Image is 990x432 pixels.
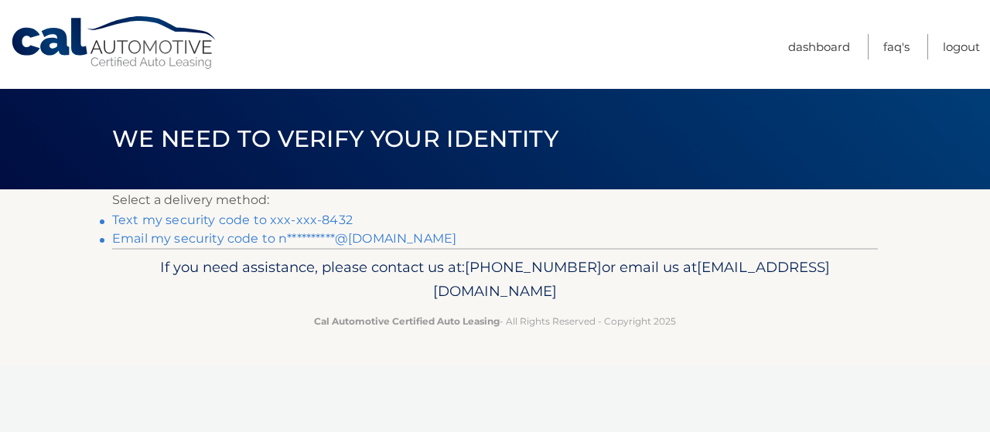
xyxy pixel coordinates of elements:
[883,34,910,60] a: FAQ's
[122,313,868,329] p: - All Rights Reserved - Copyright 2025
[112,124,558,153] span: We need to verify your identity
[10,15,219,70] a: Cal Automotive
[943,34,980,60] a: Logout
[788,34,850,60] a: Dashboard
[465,258,602,276] span: [PHONE_NUMBER]
[112,231,456,246] a: Email my security code to n**********@[DOMAIN_NAME]
[314,315,500,327] strong: Cal Automotive Certified Auto Leasing
[112,213,353,227] a: Text my security code to xxx-xxx-8432
[112,189,878,211] p: Select a delivery method:
[122,255,868,304] p: If you need assistance, please contact us at: or email us at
